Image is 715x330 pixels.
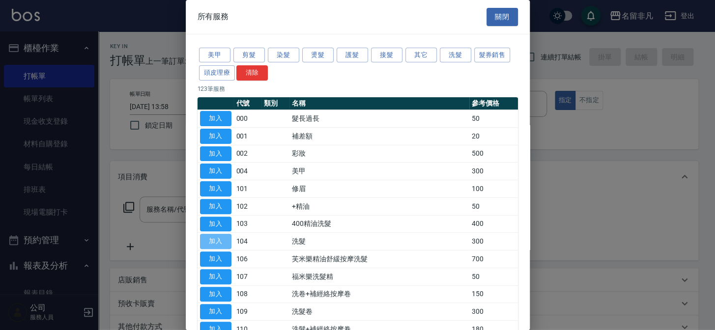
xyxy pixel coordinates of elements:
td: 補差額 [289,127,469,145]
button: 接髮 [371,48,402,63]
td: 彩妝 [289,145,469,163]
button: 加入 [200,199,231,214]
td: 20 [469,127,518,145]
td: 300 [469,233,518,250]
button: 加入 [200,181,231,196]
td: 150 [469,285,518,303]
td: 50 [469,268,518,285]
button: 關閉 [486,8,518,26]
td: 103 [234,215,262,233]
td: 100 [469,180,518,198]
span: 所有服務 [198,12,229,22]
button: 加入 [200,269,231,284]
button: 美甲 [199,48,230,63]
button: 洗髮 [440,48,471,63]
button: 頭皮理療 [199,65,235,81]
td: 芙米樂精油舒緩按摩洗髮 [289,250,469,268]
th: 參考價格 [469,97,518,110]
button: 護髮 [337,48,368,63]
button: 加入 [200,304,231,319]
td: 福米樂洗髮精 [289,268,469,285]
td: 50 [469,197,518,215]
button: 清除 [236,65,268,81]
button: 加入 [200,217,231,232]
td: 500 [469,145,518,163]
button: 加入 [200,164,231,179]
td: 400 [469,215,518,233]
td: 300 [469,303,518,321]
td: 102 [234,197,262,215]
p: 123 筆服務 [198,84,518,93]
button: 加入 [200,146,231,162]
td: 107 [234,268,262,285]
button: 加入 [200,111,231,126]
td: 髮長過長 [289,110,469,128]
td: 洗卷+補經絡按摩卷 [289,285,469,303]
td: 104 [234,233,262,250]
td: 美甲 [289,163,469,180]
th: 代號 [234,97,262,110]
button: 燙髮 [302,48,334,63]
td: 101 [234,180,262,198]
td: 000 [234,110,262,128]
button: 加入 [200,251,231,267]
td: 洗髮卷 [289,303,469,321]
td: 002 [234,145,262,163]
button: 加入 [200,287,231,302]
button: 髮券銷售 [474,48,511,63]
td: 50 [469,110,518,128]
th: 類別 [261,97,289,110]
td: 洗髮 [289,233,469,250]
td: 004 [234,163,262,180]
button: 剪髮 [233,48,265,63]
td: 108 [234,285,262,303]
td: 700 [469,250,518,268]
td: +精油 [289,197,469,215]
button: 加入 [200,234,231,249]
td: 300 [469,163,518,180]
td: 001 [234,127,262,145]
button: 染髮 [268,48,299,63]
td: 修眉 [289,180,469,198]
td: 400精油洗髮 [289,215,469,233]
th: 名稱 [289,97,469,110]
td: 109 [234,303,262,321]
button: 其它 [405,48,437,63]
td: 106 [234,250,262,268]
button: 加入 [200,129,231,144]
